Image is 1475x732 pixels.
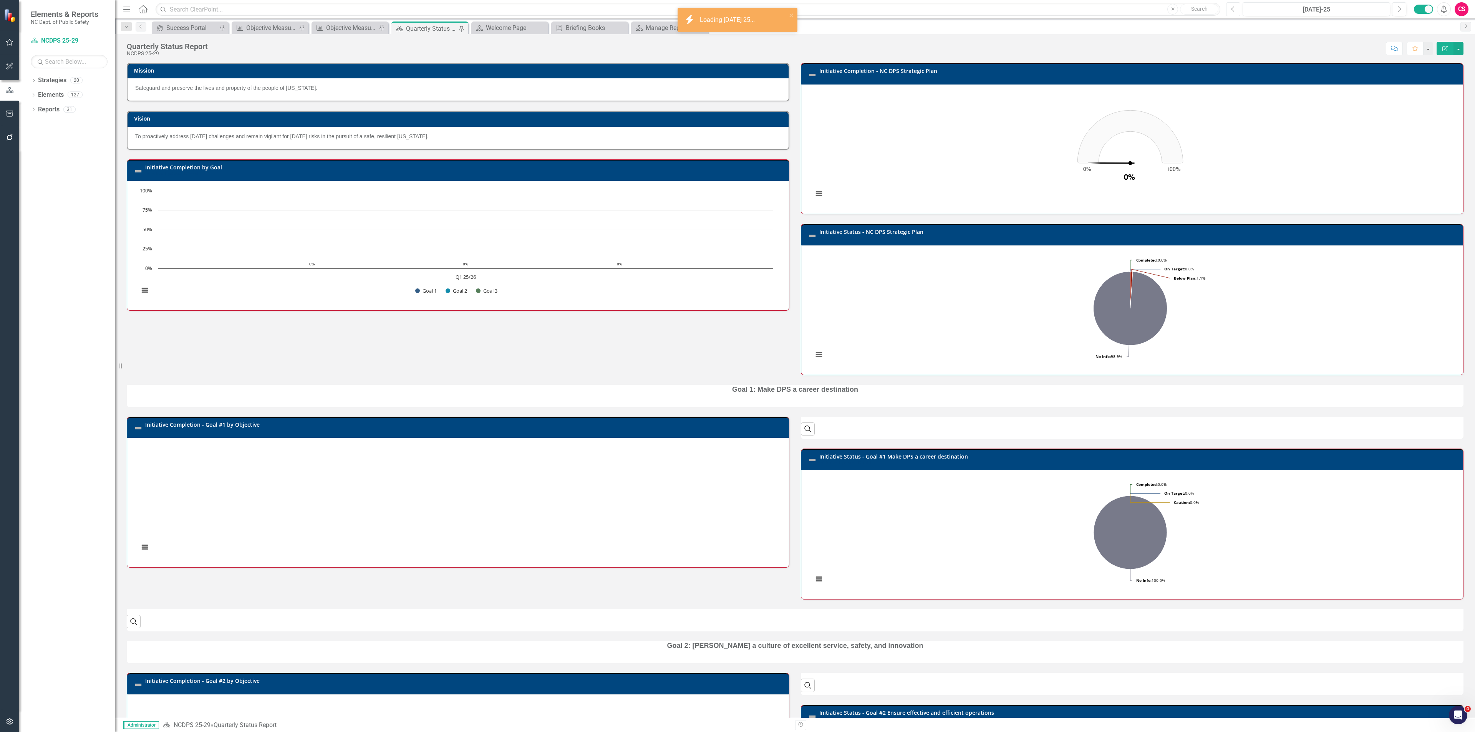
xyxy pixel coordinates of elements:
[1136,578,1165,583] text: 100.0%
[1088,162,1134,164] path: 0.1098901. Percent Complete Avg.
[123,721,159,729] span: Administrator
[446,288,467,294] button: Show Goal 2
[166,23,217,33] div: Success Portal
[135,187,781,302] div: Chart. Highcharts interactive chart.
[134,424,143,433] img: Not Defined
[1191,6,1208,12] span: Search
[1124,174,1135,182] text: 0%
[814,574,824,585] button: View chart menu, Chart
[139,285,150,296] button: View chart menu, Chart
[145,265,152,272] text: 0%
[1136,578,1152,583] tspan: No Info:
[143,226,152,233] text: 50%
[1136,257,1167,263] text: 0.0%
[1094,496,1167,569] path: No Info, 31.
[809,91,1451,206] svg: Interactive chart
[415,288,437,294] button: Show Goal 1
[31,19,98,25] small: NC Dept. of Public Safety
[31,10,98,19] span: Elements & Reports
[814,349,824,360] button: View chart menu, Chart
[145,164,222,171] a: Initiative Completion by Goal
[135,187,777,302] svg: Interactive chart
[667,642,923,649] span: Goal 2: [PERSON_NAME] a culture of excellent service, safety, and innovation
[134,116,785,122] h3: Vision
[808,712,817,721] img: Not Defined
[1174,500,1199,505] text: 0.0%
[1449,706,1467,724] iframe: Intercom live chat
[1243,2,1390,16] button: [DATE]-25
[646,23,706,33] div: Manage Reports
[63,106,76,113] div: 31
[1095,354,1111,359] tspan: No Info:
[143,245,152,252] text: 25%
[819,74,873,80] small: Initiative Update - Overall
[473,23,546,33] a: Welcome Page
[808,231,817,240] img: Not Defined
[174,721,210,729] a: NCDPS 25-29
[309,261,315,267] text: 0%
[406,24,457,33] div: Quarterly Status Report
[617,261,622,267] text: 0%
[31,36,108,45] a: NCDPS 25-29
[1136,257,1158,263] tspan: Completed:
[1174,500,1190,505] tspan: Caution:
[819,453,968,460] a: Initiative Status - Goal #1 Make DPS a career destination
[154,23,217,33] a: Success Portal
[732,386,858,393] span: Goal 1: Make DPS a career destination
[214,721,277,729] div: Quarterly Status Report
[456,273,476,280] text: Q1 25/26
[1180,4,1218,15] button: Search
[476,288,498,294] button: Show Goal 3
[1164,490,1194,496] text: 0.0%
[145,677,260,684] a: Initiative Completion - Goal #2 by Objective
[313,23,377,33] a: Objective Measure Dashboard Report
[38,105,60,114] a: Reports
[1094,272,1167,345] path: No Info, 90.
[135,84,781,92] div: Safeguard and preserve the lives and property of the people of [US_STATE].
[819,67,937,75] a: Initiative Completion - NC DPS Strategic Plan
[819,716,872,722] small: Initiative Update - Goal 2
[143,206,152,213] text: 75%
[127,42,208,51] div: Quarterly Status Report
[163,721,789,730] div: »
[139,542,150,553] button: View chart menu, Chart
[819,228,923,235] a: Initiative Status - NC DPS Strategic Plan
[1174,275,1205,281] text: 1.1%
[483,287,497,294] text: Goal 3
[135,132,781,140] div: To proactively address [DATE] challenges and remain vigilant for [DATE] risks in the pursuit of a...
[246,23,297,33] div: Objective Measure Report
[633,23,706,33] a: Manage Reports
[453,287,467,294] text: Goal 2
[819,709,994,716] a: Initiative Status - Goal #2 Ensure effective and efficient operations
[145,421,260,428] a: Initiative Completion - Goal #1 by Objective
[38,76,66,85] a: Strategies
[809,252,1455,367] div: Chart. Highcharts interactive chart.
[326,23,377,33] div: Objective Measure Dashboard Report
[1174,275,1197,281] tspan: Below Plan:
[1455,2,1468,16] button: CS
[809,252,1451,367] svg: Interactive chart
[566,23,626,33] div: Briefing Books
[68,92,83,98] div: 127
[127,51,208,56] div: NCDPS 25-29
[486,23,546,33] div: Welcome Page
[70,77,83,84] div: 20
[1136,482,1167,487] text: 0.0%
[135,444,781,559] div: Chart. Highcharts interactive chart.
[134,68,785,74] h3: Mission
[145,427,198,434] small: Initiative Update - Goal 1
[423,287,437,294] text: Goal 1
[808,455,817,465] img: Not Defined
[819,459,872,465] small: Initiative Update - Goal 1
[700,16,757,25] div: Loading [DATE]-25...
[31,55,108,68] input: Search Below...
[814,189,824,199] button: View chart menu, Chart
[134,167,143,176] img: Not Defined
[1095,354,1122,359] text: 98.9%
[819,235,873,241] small: Initiative Update - Overall
[809,476,1455,591] div: Chart. Highcharts interactive chart.
[1167,167,1180,172] text: 100%
[145,170,199,176] small: Initiative Update - Overall
[1164,266,1185,272] tspan: On Target:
